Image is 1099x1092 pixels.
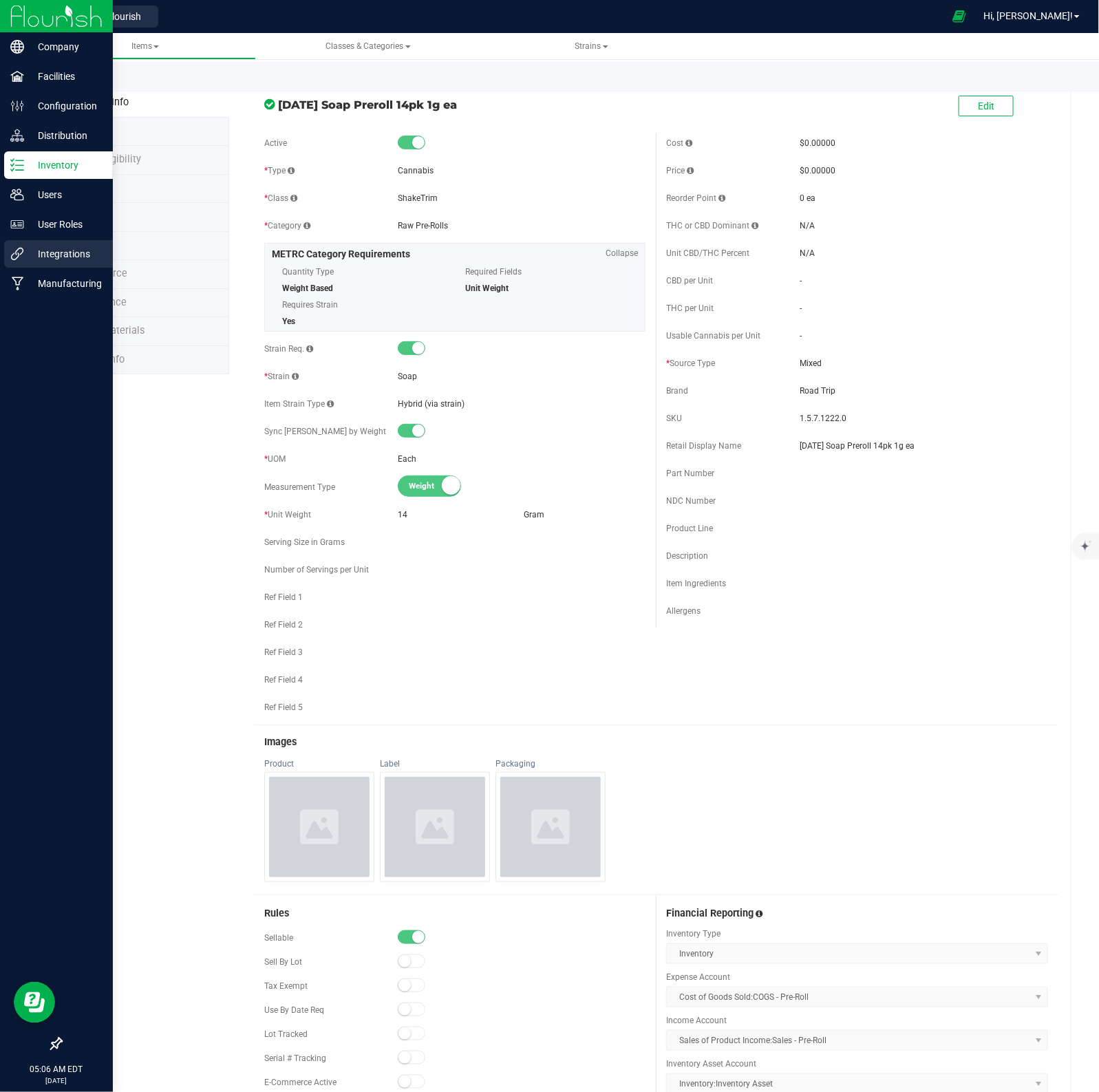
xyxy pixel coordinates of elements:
[264,647,303,657] span: Ref Field 3
[10,217,24,231] inline-svg: User Roles
[666,469,714,478] span: Part Number
[978,100,994,111] span: Edit
[24,157,107,173] p: Inventory
[943,3,974,30] span: Open Ecommerce Menu
[264,97,275,111] span: In Sync
[666,276,713,286] span: CBD per Unit
[24,246,107,262] p: Integrations
[10,158,24,172] inline-svg: Inventory
[575,41,608,51] span: Strains
[282,295,445,315] span: Requires Strain
[606,247,638,259] span: Collapse
[398,510,407,520] span: 14
[983,10,1073,21] span: Hi, [PERSON_NAME]!
[10,247,24,261] inline-svg: Integrations
[800,357,1048,370] span: Mixed
[10,277,24,290] inline-svg: Manufacturing
[282,317,295,326] span: Yes
[666,1014,1048,1027] span: Income Account
[800,138,836,148] span: $0.00000
[666,138,692,148] span: Cost
[264,675,303,685] span: Ref Field 4
[272,248,410,259] span: METRC Category Requirements
[465,261,628,282] span: Required Fields
[131,41,159,51] span: Items
[264,221,310,231] span: Category
[10,188,24,202] inline-svg: Users
[6,1063,107,1075] p: 05:06 AM EDT
[10,40,24,54] inline-svg: Company
[666,386,688,396] span: Brand
[24,216,107,233] p: User Roles
[264,703,303,712] span: Ref Field 5
[524,510,544,520] span: Gram
[666,1058,1048,1070] span: Inventory Asset Account
[800,248,815,258] span: N/A
[264,758,374,769] div: Product
[756,909,762,919] span: Assign this inventory item to the correct financial accounts(s)
[264,1053,326,1063] span: Serial # Tracking
[264,1005,324,1015] span: Use By Date Req
[282,261,445,282] span: Quantity Type
[409,476,471,496] span: Weight
[24,39,107,55] p: Company
[800,385,1048,397] span: Road Trip
[6,1075,107,1086] p: [DATE]
[264,166,295,175] span: Type
[264,510,311,520] span: Unit Weight
[800,303,802,313] span: -
[398,372,417,381] span: Soap
[24,275,107,292] p: Manufacturing
[264,737,1048,748] h3: Images
[14,982,55,1023] iframe: Resource center
[666,166,694,175] span: Price
[800,331,802,341] span: -
[666,606,701,616] span: Allergens
[666,551,708,561] span: Description
[666,331,760,341] span: Usable Cannabis per Unit
[666,221,758,231] span: THC or CBD Dominant
[278,96,646,113] span: [DATE] Soap Preroll 14pk 1g ea
[10,99,24,113] inline-svg: Configuration
[264,1078,337,1087] span: E-Commerce Active
[666,496,716,506] span: NDC Number
[264,981,308,991] span: Tax Exempt
[264,565,369,575] span: Number of Servings per Unit
[666,971,1048,983] span: Expense Account
[495,758,606,769] div: Packaging
[10,129,24,142] inline-svg: Distribution
[264,933,293,943] span: Sellable
[264,138,287,148] span: Active
[398,399,465,409] span: Hybrid (via strain)
[264,957,302,967] span: Sell By Lot
[666,358,715,368] span: Source Type
[666,908,754,919] span: Financial Reporting
[800,193,816,203] span: 0 ea
[264,454,286,464] span: UOM
[666,193,725,203] span: Reorder Point
[666,248,749,258] span: Unit CBD/THC Percent
[800,276,802,286] span: -
[800,440,1048,452] span: [DATE] Soap Preroll 14pk 1g ea
[800,221,815,231] span: N/A
[264,908,289,919] span: Rules
[398,221,448,231] span: Raw Pre-Rolls
[959,96,1014,116] button: Edit
[10,69,24,83] inline-svg: Facilities
[282,283,333,293] span: Weight Based
[800,166,836,175] span: $0.00000
[380,758,490,769] div: Label
[264,620,303,630] span: Ref Field 2
[24,68,107,85] p: Facilities
[800,412,1048,425] span: 1.5.7.1222.0
[666,441,741,451] span: Retail Display Name
[666,524,713,533] span: Product Line
[666,414,682,423] span: SKU
[24,127,107,144] p: Distribution
[666,579,726,588] span: Item Ingredients
[264,193,297,203] span: Class
[326,41,411,51] span: Classes & Categories
[666,303,714,313] span: THC per Unit
[24,98,107,114] p: Configuration
[398,166,434,175] span: Cannabis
